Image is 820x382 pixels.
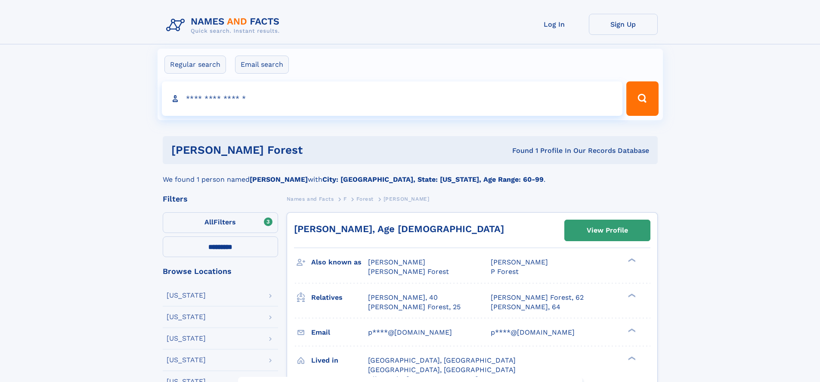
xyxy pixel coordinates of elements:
[167,357,206,363] div: [US_STATE]
[356,193,374,204] a: Forest
[235,56,289,74] label: Email search
[491,302,560,312] a: [PERSON_NAME], 64
[407,146,649,155] div: Found 1 Profile In Our Records Database
[626,81,658,116] button: Search Button
[163,267,278,275] div: Browse Locations
[368,267,449,276] span: [PERSON_NAME] Forest
[626,327,636,333] div: ❯
[163,14,287,37] img: Logo Names and Facts
[162,81,623,116] input: search input
[368,302,461,312] a: [PERSON_NAME] Forest, 25
[356,196,374,202] span: Forest
[626,258,636,263] div: ❯
[250,175,308,183] b: [PERSON_NAME]
[368,366,516,374] span: [GEOGRAPHIC_DATA], [GEOGRAPHIC_DATA]
[311,255,368,270] h3: Also known as
[167,314,206,320] div: [US_STATE]
[311,290,368,305] h3: Relatives
[520,14,589,35] a: Log In
[368,258,425,266] span: [PERSON_NAME]
[343,193,347,204] a: F
[491,267,519,276] span: P Forest
[626,292,636,298] div: ❯
[311,353,368,368] h3: Lived in
[565,220,650,241] a: View Profile
[294,224,504,234] a: [PERSON_NAME], Age [DEMOGRAPHIC_DATA]
[368,356,516,364] span: [GEOGRAPHIC_DATA], [GEOGRAPHIC_DATA]
[311,325,368,340] h3: Email
[287,193,334,204] a: Names and Facts
[171,145,408,155] h1: [PERSON_NAME] forest
[163,212,278,233] label: Filters
[163,164,658,185] div: We found 1 person named with .
[587,221,628,240] div: View Profile
[322,175,544,183] b: City: [GEOGRAPHIC_DATA], State: [US_STATE], Age Range: 60-99
[164,56,226,74] label: Regular search
[491,293,584,302] a: [PERSON_NAME] Forest, 62
[626,355,636,361] div: ❯
[167,292,206,299] div: [US_STATE]
[343,196,347,202] span: F
[204,218,214,226] span: All
[368,293,438,302] a: [PERSON_NAME], 40
[589,14,658,35] a: Sign Up
[163,195,278,203] div: Filters
[167,335,206,342] div: [US_STATE]
[384,196,430,202] span: [PERSON_NAME]
[491,258,548,266] span: [PERSON_NAME]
